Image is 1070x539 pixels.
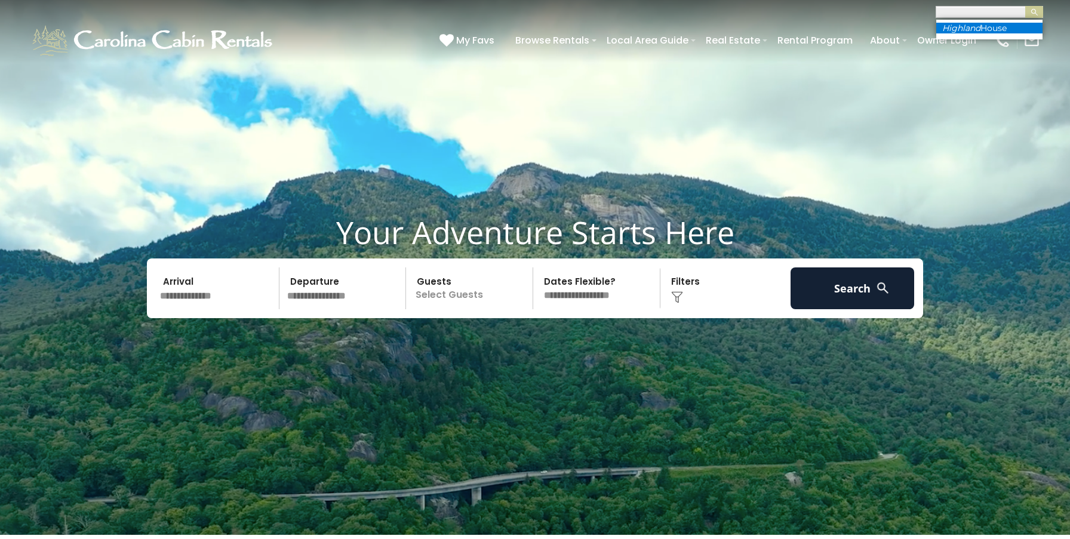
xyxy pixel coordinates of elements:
p: Select Guests [410,267,533,309]
img: search-regular-white.png [875,281,890,295]
span: My Favs [456,33,494,48]
a: Real Estate [700,30,766,51]
img: White-1-1-2.png [30,23,278,58]
button: Search [791,267,914,309]
a: Owner Login [911,30,982,51]
li: House [936,23,1043,33]
img: filter--v1.png [671,291,683,303]
h1: Your Adventure Starts Here [9,214,1061,251]
img: mail-regular-white.png [1023,32,1040,49]
a: Local Area Guide [601,30,694,51]
a: Rental Program [771,30,859,51]
a: Browse Rentals [509,30,595,51]
em: Highland [942,23,980,33]
a: About [864,30,906,51]
a: My Favs [439,33,497,48]
img: phone-regular-white.png [994,32,1011,49]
